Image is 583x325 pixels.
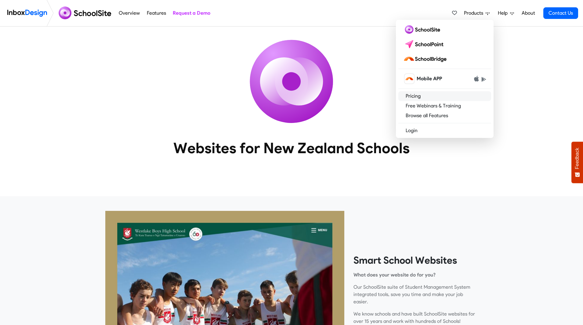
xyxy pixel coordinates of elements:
[403,25,443,34] img: schoolsite logo
[403,54,449,64] img: schoolbridge logo
[353,254,478,266] heading: Smart School Websites
[398,71,491,86] a: schoolbridge icon Mobile APP
[237,27,346,136] img: icon_schoolsite.svg
[117,7,142,19] a: Overview
[398,91,491,101] a: Pricing
[543,7,578,19] a: Contact Us
[571,142,583,183] button: Feedback - Show survey
[56,6,115,20] img: schoolsite logo
[396,20,494,138] div: Products
[145,7,168,19] a: Features
[171,7,212,19] a: Request a Demo
[574,148,580,169] span: Feedback
[398,111,491,121] a: Browse all Features
[403,39,446,49] img: schoolpoint logo
[353,310,478,325] p: We know schools and have built SchoolSite websites for over 15 years and work with hundreds of Sc...
[462,7,492,19] a: Products
[498,9,510,17] span: Help
[464,9,486,17] span: Products
[147,139,436,157] heading: Websites for New Zealand Schools
[495,7,516,19] a: Help
[398,101,491,111] a: Free Webinars & Training
[404,74,414,84] img: schoolbridge icon
[398,126,491,135] a: Login
[353,272,436,278] strong: What does your website do for you?
[417,75,442,82] span: Mobile APP
[353,283,478,305] p: Our SchoolSite suite of Student Management System integrated tools, save you time and make your j...
[520,7,537,19] a: About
